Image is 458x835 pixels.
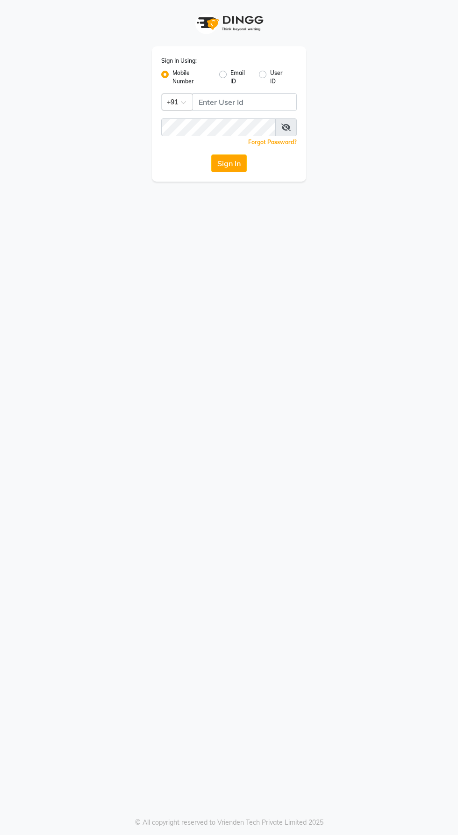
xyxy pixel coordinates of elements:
label: Sign In Using: [161,57,197,65]
input: Username [193,93,297,111]
a: Forgot Password? [248,139,297,146]
label: Mobile Number [172,69,212,86]
label: Email ID [230,69,251,86]
img: logo1.svg [192,9,266,37]
input: Username [161,118,276,136]
label: User ID [270,69,289,86]
button: Sign In [211,154,247,172]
